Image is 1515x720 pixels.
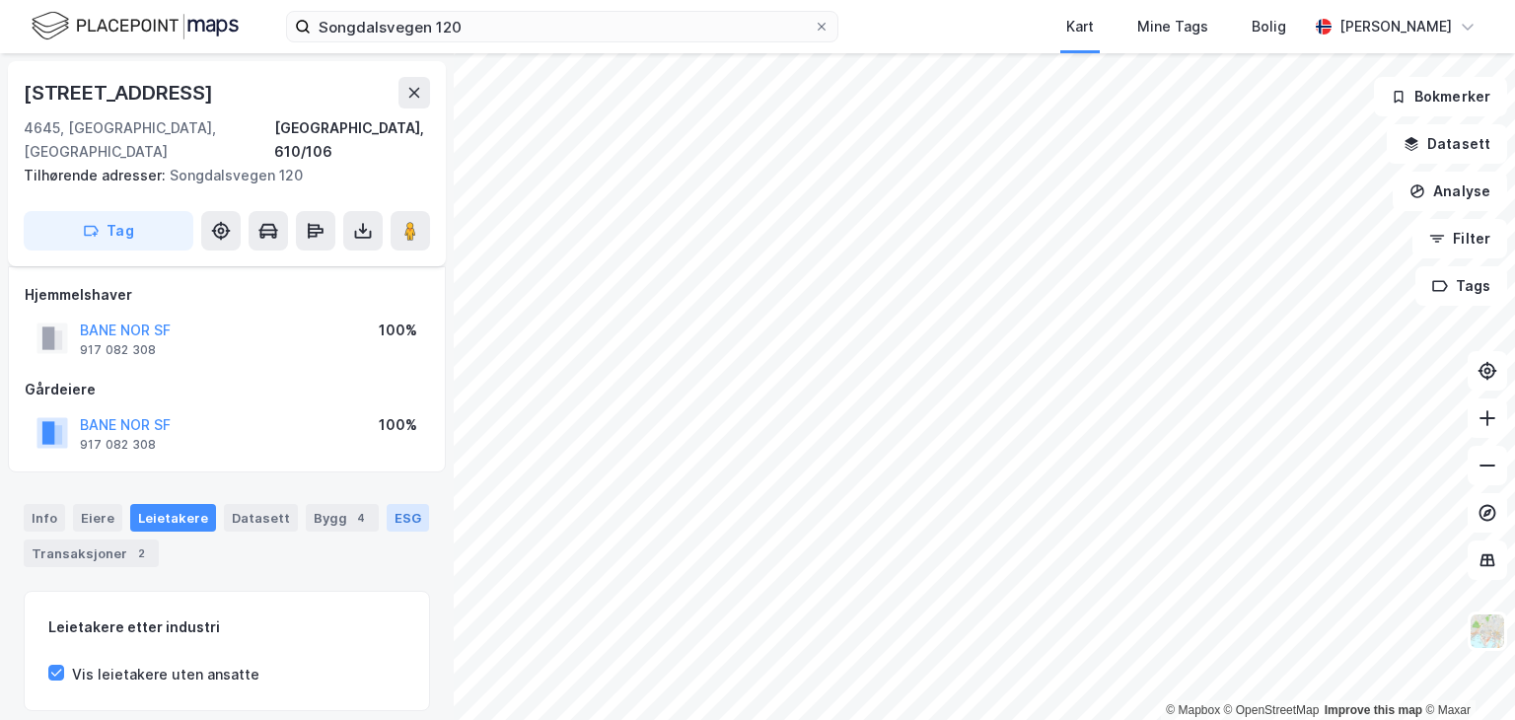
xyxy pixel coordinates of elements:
[24,540,159,567] div: Transaksjoner
[24,504,65,532] div: Info
[379,319,417,342] div: 100%
[351,508,371,528] div: 4
[24,211,193,251] button: Tag
[1137,15,1208,38] div: Mine Tags
[24,164,414,187] div: Songdalsvegen 120
[1412,219,1507,258] button: Filter
[306,504,379,532] div: Bygg
[25,283,429,307] div: Hjemmelshaver
[387,504,429,532] div: ESG
[24,116,274,164] div: 4645, [GEOGRAPHIC_DATA], [GEOGRAPHIC_DATA]
[80,342,156,358] div: 917 082 308
[24,77,217,108] div: [STREET_ADDRESS]
[1252,15,1286,38] div: Bolig
[1166,703,1220,717] a: Mapbox
[274,116,430,164] div: [GEOGRAPHIC_DATA], 610/106
[1325,703,1422,717] a: Improve this map
[32,9,239,43] img: logo.f888ab2527a4732fd821a326f86c7f29.svg
[80,437,156,453] div: 917 082 308
[379,413,417,437] div: 100%
[131,543,151,563] div: 2
[1415,266,1507,306] button: Tags
[25,378,429,401] div: Gårdeiere
[311,12,814,41] input: Søk på adresse, matrikkel, gårdeiere, leietakere eller personer
[72,663,259,686] div: Vis leietakere uten ansatte
[1374,77,1507,116] button: Bokmerker
[48,615,405,639] div: Leietakere etter industri
[1469,612,1506,650] img: Z
[1339,15,1452,38] div: [PERSON_NAME]
[130,504,216,532] div: Leietakere
[1416,625,1515,720] div: Kontrollprogram for chat
[224,504,298,532] div: Datasett
[1066,15,1094,38] div: Kart
[73,504,122,532] div: Eiere
[24,167,170,183] span: Tilhørende adresser:
[1224,703,1320,717] a: OpenStreetMap
[1393,172,1507,211] button: Analyse
[1416,625,1515,720] iframe: Chat Widget
[1387,124,1507,164] button: Datasett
